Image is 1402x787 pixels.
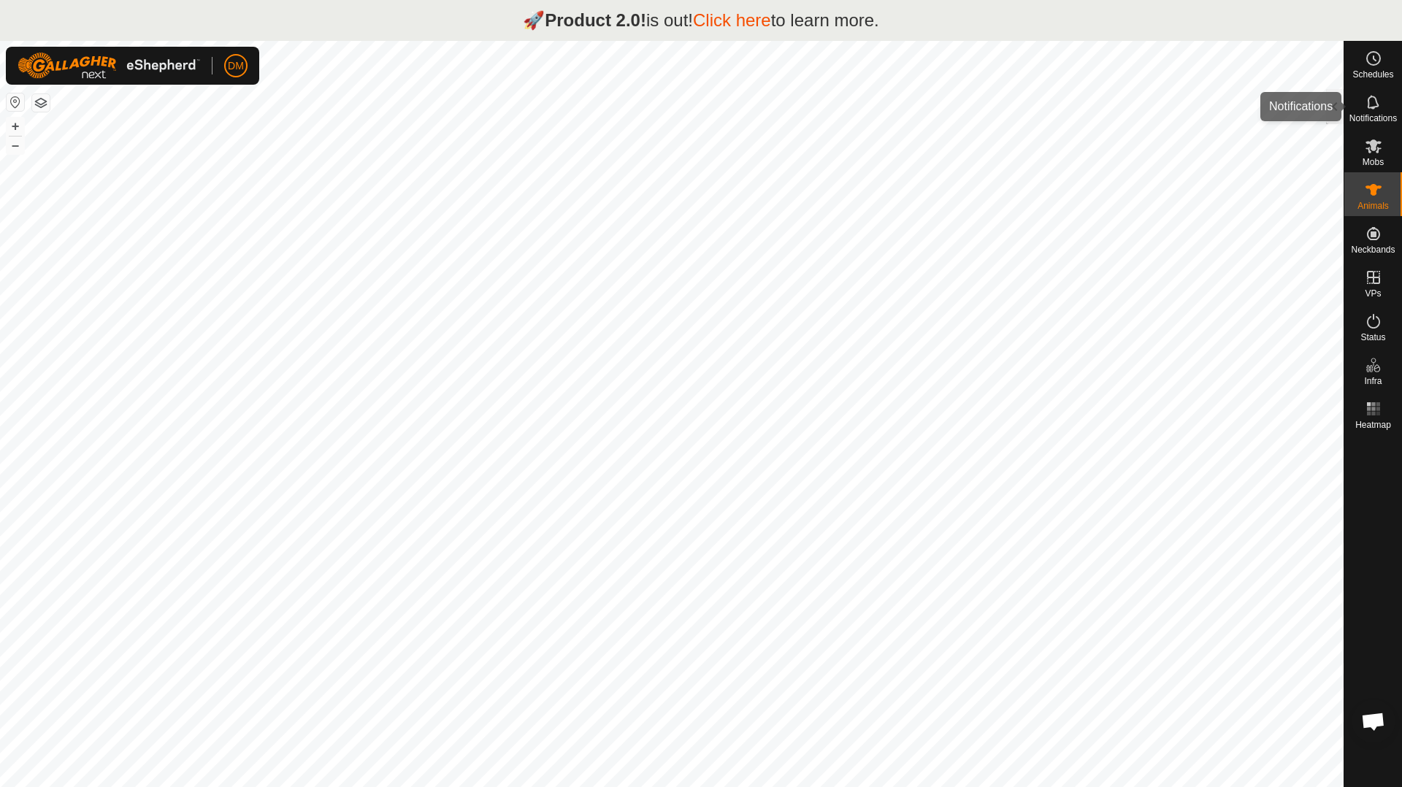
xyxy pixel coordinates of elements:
span: VPs [1365,289,1381,298]
button: Map Layers [32,94,50,112]
span: Status [1360,333,1385,342]
button: + [7,118,24,135]
span: DM [228,58,244,74]
button: – [7,137,24,154]
span: Heatmap [1355,421,1391,429]
img: Gallagher Logo [18,53,200,79]
span: Animals [1357,201,1389,210]
span: Notifications [1349,114,1397,123]
div: Open chat [1352,699,1395,743]
span: Mobs [1363,158,1384,166]
strong: Product 2.0! [545,10,646,30]
button: Reset Map [7,93,24,111]
span: Neckbands [1351,245,1395,254]
span: Infra [1364,377,1382,385]
p: 🚀 is out! to learn more. [523,7,879,34]
a: Click here [693,10,771,30]
span: Schedules [1352,70,1393,79]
